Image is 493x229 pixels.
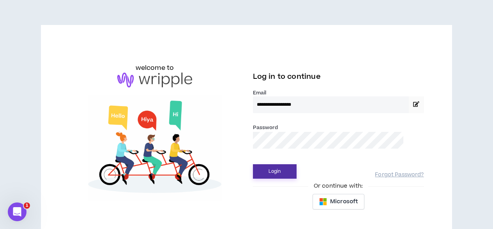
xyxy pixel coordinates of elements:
span: Microsoft [330,197,358,206]
button: Microsoft [313,194,364,209]
a: Forgot Password? [375,171,424,179]
span: Or continue with: [308,182,368,190]
h6: welcome to [136,63,174,73]
label: Email [253,89,424,96]
img: Welcome to Wripple [69,95,240,201]
span: Log in to continue [253,72,321,82]
img: logo-brand.png [117,73,192,87]
label: Password [253,124,278,131]
span: 1 [24,202,30,209]
iframe: Intercom live chat [8,202,27,221]
button: Login [253,164,297,179]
